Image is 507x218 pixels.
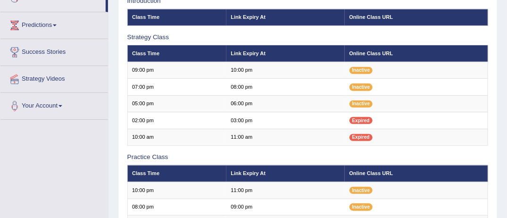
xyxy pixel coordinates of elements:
[127,154,489,161] h3: Practice Class
[226,129,345,145] td: 11:00 am
[127,129,226,145] td: 10:00 am
[0,12,108,36] a: Predictions
[0,66,108,90] a: Strategy Videos
[349,101,373,108] span: Inactive
[226,62,345,78] td: 10:00 pm
[0,93,108,117] a: Your Account
[226,199,345,215] td: 09:00 pm
[226,9,345,25] th: Link Expiry At
[226,79,345,95] td: 08:00 pm
[226,165,345,182] th: Link Expiry At
[127,199,226,215] td: 08:00 pm
[0,39,108,63] a: Success Stories
[127,79,226,95] td: 07:00 pm
[127,95,226,112] td: 05:00 pm
[226,45,345,62] th: Link Expiry At
[127,34,489,41] h3: Strategy Class
[127,9,226,25] th: Class Time
[345,165,488,182] th: Online Class URL
[345,45,488,62] th: Online Class URL
[127,182,226,199] td: 10:00 pm
[127,112,226,129] td: 02:00 pm
[345,9,488,25] th: Online Class URL
[349,84,373,91] span: Inactive
[226,182,345,199] td: 11:00 pm
[349,187,373,194] span: Inactive
[127,62,226,78] td: 09:00 pm
[349,203,373,210] span: Inactive
[127,165,226,182] th: Class Time
[349,134,373,141] span: Expired
[349,117,373,124] span: Expired
[226,95,345,112] td: 06:00 pm
[127,45,226,62] th: Class Time
[226,112,345,129] td: 03:00 pm
[349,67,373,74] span: Inactive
